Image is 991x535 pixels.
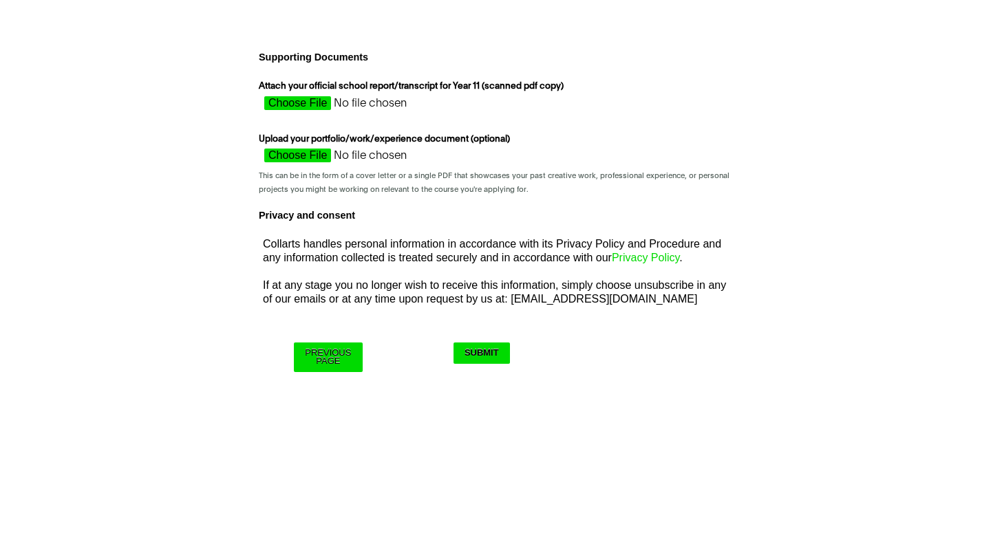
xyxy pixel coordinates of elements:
[259,133,513,149] label: Upload your portfolio/work/experience document (optional)
[259,149,504,169] input: Upload your portfolio/work/experience document (optional)
[263,279,726,305] span: If at any stage you no longer wish to receive this information, simply choose unsubscribe in any ...
[454,342,510,364] input: Submit
[253,47,738,67] h4: Supporting Documents
[263,238,721,263] span: Collarts handles personal information in accordance with its Privacy Policy and Procedure and any...
[294,342,362,372] input: Previous Page
[612,252,679,263] a: Privacy Policy
[259,210,355,221] b: Privacy and consent
[259,172,729,193] span: This can be in the form of a cover letter or a single PDF that showcases your past creative work,...
[259,96,504,117] input: Attach your official school report/transcript for Year 11 (scanned pdf copy)
[259,80,567,96] label: Attach your official school report/transcript for Year 11 (scanned pdf copy)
